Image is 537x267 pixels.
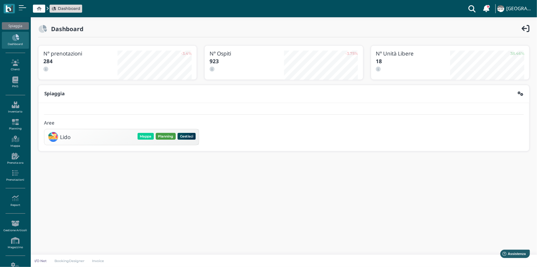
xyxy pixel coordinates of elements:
a: Mappa [2,133,29,150]
b: 923 [210,58,219,65]
a: Prenotazioni [2,167,29,184]
span: Dashboard [58,6,80,11]
img: logo [6,5,13,12]
a: Dashboard [52,6,80,11]
img: ... [497,5,504,12]
h3: N° prenotazioni [43,51,118,56]
a: Dashboard [2,32,29,49]
a: ... [GEOGRAPHIC_DATA] [496,1,533,16]
b: 284 [43,58,53,65]
h2: Dashboard [47,26,83,32]
h4: Aree [44,121,54,126]
h3: Lido [60,134,70,140]
span: Assistenza [18,5,41,10]
b: 18 [376,58,382,65]
a: PMS [2,74,29,91]
div: Spiaggia [2,22,29,30]
button: Gestisci [178,133,196,140]
h3: N° Ospiti [210,51,284,56]
h4: [GEOGRAPHIC_DATA] [506,6,533,11]
button: Mappa [138,133,154,140]
a: Inventario [2,99,29,116]
b: Spiaggia [44,90,65,97]
a: Planning [2,116,29,133]
a: Clienti [2,57,29,74]
button: Planning [156,133,176,140]
iframe: Help widget launcher [493,248,532,262]
h3: N° Unità Libere [376,51,450,56]
a: Prenota ora [2,150,29,167]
